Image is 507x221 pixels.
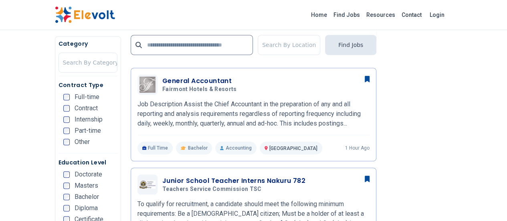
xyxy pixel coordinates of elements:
a: Contact [398,8,425,21]
input: Contract [63,105,70,112]
span: Fairmont Hotels & Resorts [162,86,237,93]
span: Masters [75,182,98,189]
h3: Junior School Teacher Interns Nakuru 782 [162,176,305,186]
span: Teachers Service Commission TSC [162,186,262,193]
h5: Contract Type [59,81,117,89]
a: Home [308,8,330,21]
span: Internship [75,116,103,123]
img: Teachers Service Commission TSC [139,180,156,188]
p: Job Description Assist the Chief Accountant in the preparation of any and all reporting and analy... [137,99,370,128]
input: Other [63,139,70,145]
input: Internship [63,116,70,123]
p: Accounting [215,142,256,154]
img: Fairmont Hotels & Resorts [139,77,156,93]
span: Diploma [75,205,98,211]
img: Elevolt [55,6,115,23]
span: Bachelor [75,194,99,200]
h5: Category [59,40,117,48]
a: Resources [363,8,398,21]
span: Contract [75,105,98,112]
a: Find Jobs [330,8,363,21]
p: Full Time [137,142,173,154]
span: Doctorate [75,171,102,178]
span: Bachelor [188,145,207,151]
h3: General Accountant [162,76,240,86]
span: Full-time [75,94,99,100]
span: Other [75,139,90,145]
input: Doctorate [63,171,70,178]
input: Bachelor [63,194,70,200]
input: Masters [63,182,70,189]
span: [GEOGRAPHIC_DATA] [269,146,317,151]
span: Part-time [75,128,101,134]
input: Part-time [63,128,70,134]
input: Full-time [63,94,70,100]
iframe: Chat Widget [467,182,507,221]
a: Fairmont Hotels & ResortsGeneral AccountantFairmont Hotels & ResortsJob Description Assist the Ch... [137,75,370,154]
h5: Education Level [59,158,117,166]
input: Diploma [63,205,70,211]
button: Find Jobs [325,35,376,55]
a: Login [425,7,449,23]
p: 1 hour ago [345,145,370,151]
